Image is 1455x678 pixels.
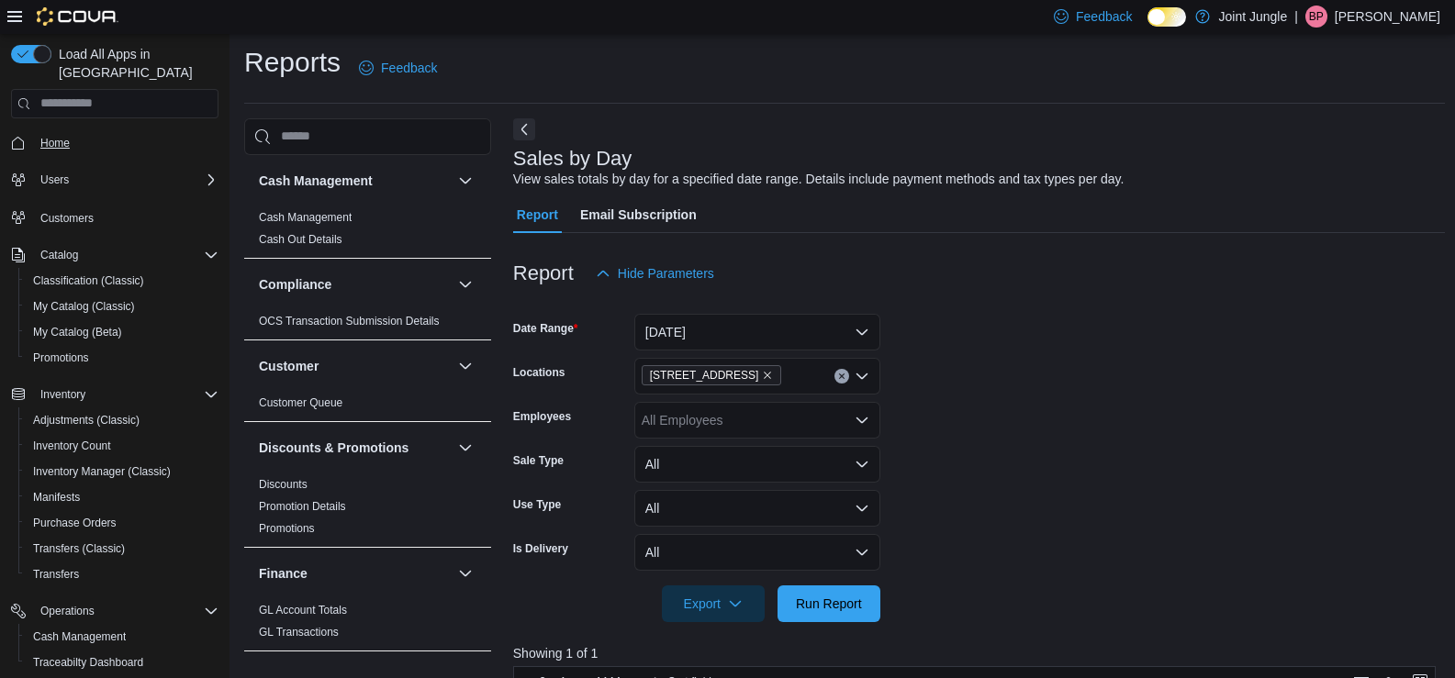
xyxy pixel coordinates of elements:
span: Promotions [33,350,89,365]
h3: Cash Management [259,172,373,190]
span: Inventory Manager (Classic) [33,464,171,479]
span: OCS Transaction Submission Details [259,314,440,328]
label: Date Range [513,321,578,336]
span: GL Transactions [259,625,339,639]
button: Open list of options [855,369,869,383]
a: Cash Management [259,211,352,224]
span: Promotions [259,521,315,536]
h3: Report [513,262,574,284]
button: Next [513,118,535,140]
span: Users [40,172,69,187]
input: Dark Mode [1147,7,1186,27]
button: Open list of options [855,413,869,428]
div: View sales totals by day for a specified date range. Details include payment methods and tax type... [513,170,1125,189]
button: Catalog [4,242,226,268]
button: Operations [33,600,102,622]
div: Bijal Patel [1305,6,1327,28]
button: Inventory Count [18,433,226,459]
h3: Discounts & Promotions [259,439,409,457]
button: All [634,446,880,483]
span: Users [33,169,218,191]
h3: Sales by Day [513,148,632,170]
h1: Reports [244,44,341,81]
span: Customer Queue [259,395,342,410]
button: Inventory [33,383,93,406]
span: Purchase Orders [33,516,117,530]
span: Catalog [33,244,218,266]
button: Traceabilty Dashboard [18,650,226,675]
button: [DATE] [634,314,880,350]
p: | [1294,6,1298,28]
span: Traceabilty Dashboard [33,655,143,670]
h3: Finance [259,564,308,583]
a: Promotion Details [259,500,346,513]
button: Inventory Manager (Classic) [18,459,226,484]
span: Transfers (Classic) [33,541,125,556]
a: Traceabilty Dashboard [26,651,151,673]
span: Promotions [26,347,218,369]
span: Transfers [33,567,79,582]
span: Classification (Classic) [26,270,218,292]
span: Manifests [33,490,80,505]
a: My Catalog (Classic) [26,295,142,317]
a: GL Transactions [259,626,339,639]
div: Cash Management [244,206,491,258]
button: My Catalog (Classic) [18,294,226,319]
button: Clear input [834,369,849,383]
span: Run Report [796,595,862,613]
span: Traceabilty Dashboard [26,651,218,673]
a: Transfers (Classic) [26,538,132,560]
button: Users [33,169,76,191]
span: Inventory Manager (Classic) [26,461,218,483]
button: Classification (Classic) [18,268,226,294]
button: Purchase Orders [18,510,226,536]
span: Customers [33,206,218,228]
img: Cova [37,7,118,26]
a: Discounts [259,478,308,491]
span: Cash Management [33,629,126,644]
h3: Compliance [259,275,331,294]
div: Discounts & Promotions [244,473,491,547]
button: All [634,490,880,527]
button: Remove 187 Mill St. from selection in this group [762,370,773,381]
a: Home [33,132,77,154]
a: Classification (Classic) [26,270,151,292]
button: Adjustments (Classic) [18,407,226,433]
a: OCS Transaction Submission Details [259,315,440,328]
span: [STREET_ADDRESS] [650,366,759,384]
a: Promotions [259,522,315,535]
label: Employees [513,409,571,424]
button: Hide Parameters [588,255,722,292]
span: Manifests [26,486,218,508]
span: Transfers (Classic) [26,538,218,560]
button: Inventory [4,382,226,407]
button: Operations [4,598,226,624]
span: Export [673,585,754,622]
span: Hide Parameters [618,264,714,283]
span: Load All Apps in [GEOGRAPHIC_DATA] [51,45,218,82]
a: Cash Management [26,626,133,648]
button: Home [4,129,226,156]
label: Is Delivery [513,541,568,556]
span: Operations [40,604,95,618]
button: Discounts & Promotions [454,437,476,459]
span: Purchase Orders [26,512,218,534]
span: Cash Out Details [259,232,342,247]
div: Compliance [244,310,491,339]
a: Cash Out Details [259,233,342,246]
span: Promotion Details [259,499,346,514]
button: Cash Management [18,624,226,650]
span: Classification (Classic) [33,273,144,288]
a: Inventory Manager (Classic) [26,461,178,483]
button: Cash Management [259,172,451,190]
button: Run Report [778,585,880,622]
span: BP [1309,6,1324,28]
span: Inventory Count [33,439,111,453]
a: Transfers [26,563,86,585]
label: Locations [513,365,565,380]
button: Users [4,167,226,193]
span: Inventory Count [26,435,218,457]
a: My Catalog (Beta) [26,321,129,343]
span: Feedback [381,59,437,77]
span: Adjustments (Classic) [26,409,218,431]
